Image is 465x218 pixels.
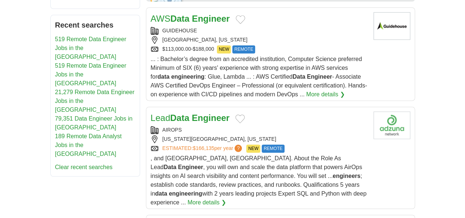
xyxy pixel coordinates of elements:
strong: Engineer [307,74,332,80]
strong: Data [164,164,176,170]
a: AWSData Engineer [151,14,230,24]
div: [US_STATE][GEOGRAPHIC_DATA], [US_STATE] [151,135,368,143]
strong: Engineer [192,113,230,123]
strong: engineering [171,74,205,80]
button: Add to favorite jobs [235,114,245,123]
span: ? [235,144,242,152]
a: More details ❯ [306,90,345,99]
strong: Engineer [192,14,230,24]
strong: Data [170,113,189,123]
span: NEW [217,45,231,53]
strong: Data [293,74,305,80]
span: $166,135 [193,145,214,151]
strong: data [155,190,167,197]
a: 79,351 Data Engineer Jobs in [GEOGRAPHIC_DATA] [55,115,133,131]
strong: Data [170,14,189,24]
a: 519 Remote Data Engineer Jobs in the [GEOGRAPHIC_DATA] [55,62,126,86]
a: More details ❯ [187,198,226,207]
img: Guidehouse logo [373,12,410,40]
span: , and [GEOGRAPHIC_DATA], [GEOGRAPHIC_DATA]. About the Role As Lead , you will own and scale the d... [151,155,366,206]
span: NEW [246,144,260,153]
strong: engineering [169,190,202,197]
a: LeadData Engineer [151,113,230,123]
button: Add to favorite jobs [236,15,245,24]
a: GUIDEHOUSE [162,28,197,33]
div: AIROPS [151,126,368,134]
div: $113,000.00-$188,000 [151,45,368,53]
span: ... : Bachelor’s degree from an accredited institution, Computer Science preferred Minimum of SIX... [151,56,367,97]
strong: Engineer [178,164,203,170]
h2: Recent searches [55,19,135,31]
a: ESTIMATED:$166,135per year? [162,144,244,153]
a: 21,279 Remote Data Engineer Jobs in the [GEOGRAPHIC_DATA] [55,89,135,113]
img: Company logo [373,111,410,139]
span: REMOTE [262,144,284,153]
a: Clear recent searches [55,164,113,170]
strong: data [157,74,169,80]
div: [GEOGRAPHIC_DATA], [US_STATE] [151,36,368,44]
strong: engineers [333,173,361,179]
a: 189 Remote Data Analyst Jobs in the [GEOGRAPHIC_DATA] [55,133,122,157]
span: REMOTE [232,45,255,53]
a: 519 Remote Data Engineer Jobs in the [GEOGRAPHIC_DATA] [55,36,126,60]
